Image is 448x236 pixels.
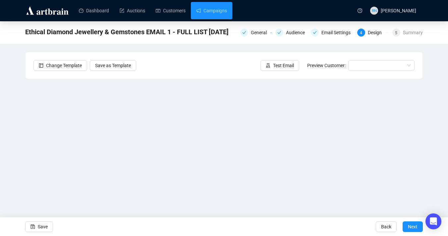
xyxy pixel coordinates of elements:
div: General [240,29,271,37]
button: Save as Template [90,60,136,71]
span: Save [38,217,48,236]
span: Preview Customer: [307,63,346,68]
span: layout [39,63,43,68]
span: check [313,31,317,35]
button: Back [376,221,397,232]
span: Ethical Diamond Jewellery & Gemstones EMAIL 1 - FULL LIST 11.10.25 [25,27,229,37]
span: Next [408,217,418,236]
a: Campaigns [196,2,227,19]
button: Change Template [33,60,87,71]
div: Email Settings [321,29,355,37]
div: Summary [403,29,423,37]
span: Back [381,217,391,236]
div: Audience [275,29,307,37]
button: Save [25,221,53,232]
div: Open Intercom Messenger [425,213,441,229]
div: 5Summary [392,29,423,37]
img: logo [25,5,70,16]
div: 4Design [357,29,388,37]
div: Email Settings [311,29,353,37]
span: question-circle [358,8,362,13]
a: Customers [156,2,186,19]
span: 5 [395,31,397,35]
button: Next [403,221,423,232]
span: Change Template [46,62,82,69]
a: Auctions [120,2,145,19]
span: RN [371,7,377,14]
span: [PERSON_NAME] [381,8,416,13]
div: General [251,29,271,37]
span: check [277,31,281,35]
a: Dashboard [79,2,109,19]
button: Test Email [260,60,299,71]
span: check [242,31,246,35]
div: Audience [286,29,309,37]
span: save [30,224,35,229]
span: experiment [266,63,270,68]
span: 4 [360,31,362,35]
span: Save as Template [95,62,131,69]
span: Test Email [273,62,294,69]
div: Design [368,29,386,37]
